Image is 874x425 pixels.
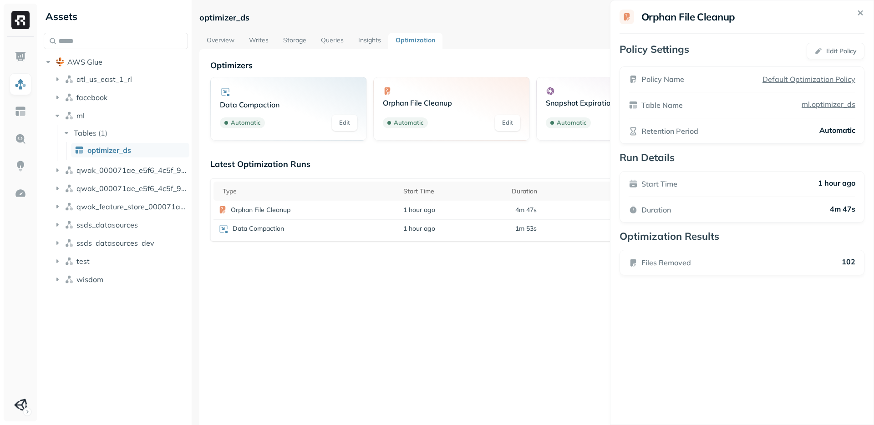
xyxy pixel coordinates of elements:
[641,257,691,268] p: Files Removed
[830,204,855,215] p: 4m 47s
[641,74,684,85] p: Policy Name
[641,100,683,111] p: Table Name
[800,100,855,109] p: ml.optimizer_ds
[641,10,735,23] h2: Orphan File Cleanup
[620,230,864,243] p: Optimization Results
[842,257,855,268] p: 102
[641,204,671,215] p: Duration
[798,100,855,109] a: ml.optimizer_ds
[819,126,855,137] p: Automatic
[620,151,864,164] p: Run Details
[807,43,864,59] button: Edit Policy
[818,178,855,189] p: 1 hour ago
[641,126,698,137] p: Retention Period
[762,74,855,85] a: Default Optimization Policy
[620,43,689,59] p: Policy Settings
[641,178,677,189] p: Start Time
